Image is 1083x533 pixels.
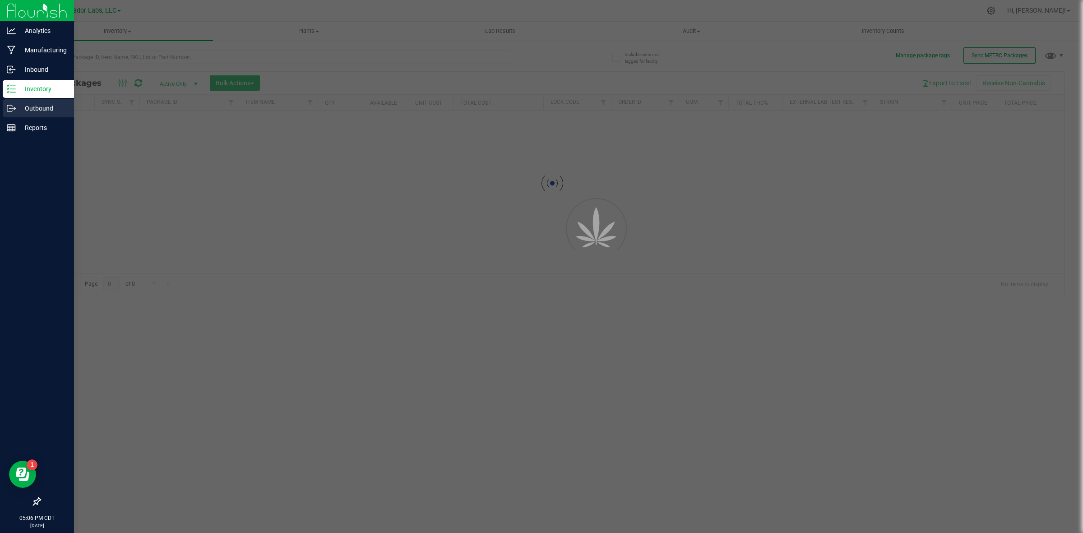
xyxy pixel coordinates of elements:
p: [DATE] [4,522,70,529]
inline-svg: Inventory [7,84,16,93]
iframe: Resource center [9,461,36,488]
p: Inbound [16,64,70,75]
p: 05:06 PM CDT [4,514,70,522]
p: Outbound [16,103,70,114]
p: Manufacturing [16,45,70,56]
iframe: Resource center unread badge [27,459,37,470]
inline-svg: Manufacturing [7,46,16,55]
inline-svg: Reports [7,123,16,132]
p: Analytics [16,25,70,36]
inline-svg: Inbound [7,65,16,74]
p: Inventory [16,83,70,94]
inline-svg: Analytics [7,26,16,35]
inline-svg: Outbound [7,104,16,113]
p: Reports [16,122,70,133]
